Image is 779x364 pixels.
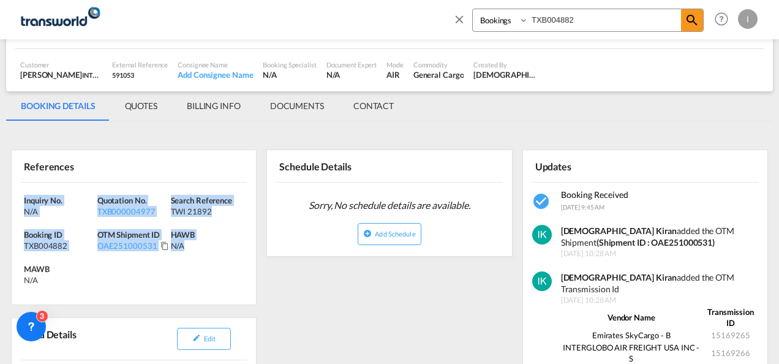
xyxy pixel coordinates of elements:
span: icon-magnify [681,9,703,31]
span: [DATE] 9:45 AM [561,203,605,211]
div: External Reference [112,60,168,69]
button: icon-plus-circleAdd Schedule [358,223,421,245]
div: Add Consignee Name [178,69,253,80]
div: Consignee Name [178,60,253,69]
span: OTM Shipment ID [97,230,160,240]
span: 591053 [112,71,134,79]
div: Load Details [21,323,81,355]
div: Help [711,9,738,31]
img: Wuf8wAAAAGSURBVAMAQP4pWyrTeh4AAAAASUVORK5CYII= [532,225,552,245]
span: Booking ID [24,230,62,240]
span: Add Schedule [375,230,415,238]
span: Inquiry No. [24,195,62,205]
div: N/A [171,240,244,251]
td: 15169265 [702,329,759,341]
span: Search Reference [171,195,232,205]
md-tab-item: BOOKING DETAILS [6,91,110,121]
div: OAE251000531 [97,240,157,251]
strong: Vendor Name [608,313,655,322]
div: Mode [386,60,404,69]
span: Sorry, No schedule details are available. [304,194,475,217]
div: AIR [386,69,404,80]
md-icon: Click to Copy [160,241,169,250]
div: General Cargo [413,69,464,80]
md-tab-item: CONTACT [339,91,408,121]
button: icon-pencilEdit [177,328,231,350]
div: Schedule Details [276,155,387,176]
div: Document Expert [326,60,377,69]
span: Booking Received [561,189,628,200]
div: TXB000004977 [97,206,168,217]
md-icon: icon-plus-circle [363,229,372,238]
div: I [738,9,758,29]
div: TXB004882 [24,240,94,251]
div: N/A [263,69,316,80]
strong: [DEMOGRAPHIC_DATA] Kiran [561,226,677,236]
span: icon-close [453,9,472,38]
md-tab-item: QUOTES [110,91,172,121]
md-icon: icon-close [453,12,466,26]
td: Emirates SkyCargo - B [561,329,702,341]
span: MAWB [24,264,50,274]
md-icon: icon-magnify [685,13,699,28]
div: Irishi Kiran [473,69,537,80]
div: added the OTM Transmission Id [561,271,759,295]
md-icon: icon-pencil [192,333,201,342]
span: Edit [204,335,216,343]
div: TWI 21892 [171,206,241,217]
md-pagination-wrapper: Use the left and right arrow keys to navigate between tabs [6,91,408,121]
strong: Transmission ID [707,307,754,328]
strong: (Shipment ID : OAE251000531) [596,237,715,248]
div: N/A [326,69,377,80]
span: Quotation No. [97,195,147,205]
img: Wuf8wAAAAGSURBVAMAQP4pWyrTeh4AAAAASUVORK5CYII= [532,271,552,291]
div: Created By [473,60,537,69]
md-tab-item: DOCUMENTS [255,91,339,121]
span: [DATE] 10:28 AM [561,249,759,259]
div: Booking Specialist [263,60,316,69]
div: added the OTM Shipment [561,225,759,249]
div: References [21,155,132,176]
span: [DATE] 10:28 AM [561,295,759,306]
div: Customer [20,60,102,69]
md-icon: icon-checkbox-marked-circle [532,192,552,211]
div: N/A [24,275,38,286]
span: HAWB [171,230,195,240]
div: Commodity [413,60,464,69]
div: Updates [532,155,643,176]
input: Enter Booking ID, Reference ID, Order ID [529,9,681,31]
body: Editor, editor4 [12,12,213,25]
strong: [DEMOGRAPHIC_DATA] Kiran [561,272,677,282]
span: Help [711,9,732,29]
span: INTERGLOBO PERU SAC [82,70,156,80]
div: [PERSON_NAME] [20,69,102,80]
img: f753ae806dec11f0841701cdfdf085c0.png [18,6,101,33]
div: N/A [24,206,94,217]
md-tab-item: BILLING INFO [172,91,255,121]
